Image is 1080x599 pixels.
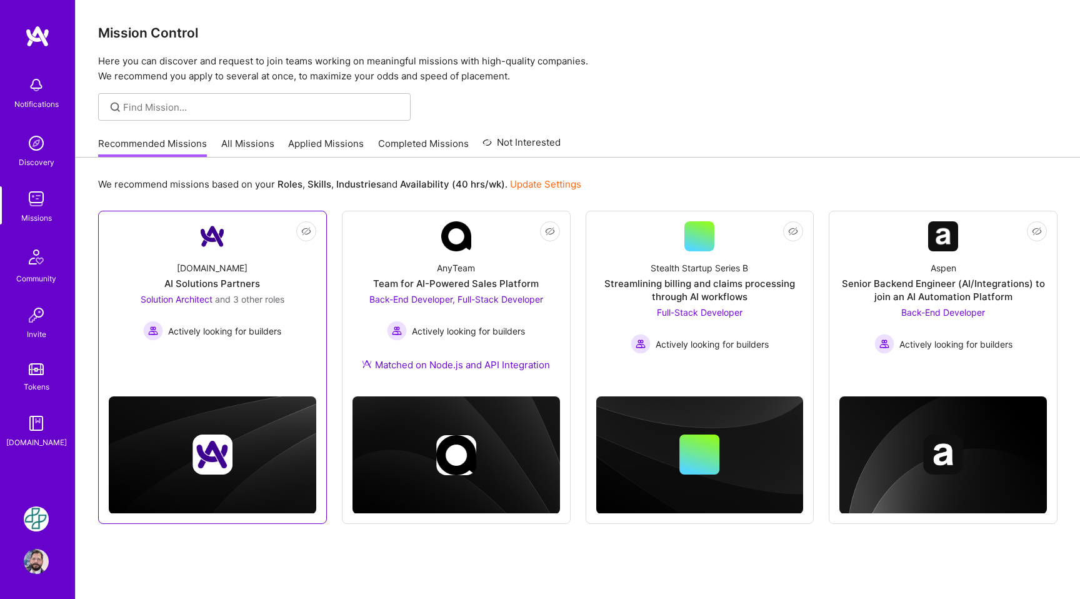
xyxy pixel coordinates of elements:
b: Industries [336,178,381,190]
div: Community [16,272,56,285]
a: Update Settings [510,178,581,190]
img: bell [24,73,49,98]
div: AnyTeam [437,261,475,274]
div: [DOMAIN_NAME] [6,436,67,449]
div: Team for AI-Powered Sales Platform [373,277,539,290]
div: Stealth Startup Series B [651,261,748,274]
span: Solution Architect [141,294,212,305]
div: Aspen [931,261,956,274]
a: Recommended Missions [98,137,207,158]
img: Community [21,242,51,272]
img: logo [25,25,50,48]
b: Roles [277,178,302,190]
img: guide book [24,411,49,436]
img: Actively looking for builders [387,321,407,341]
a: Completed Missions [378,137,469,158]
img: User Avatar [24,549,49,574]
img: Ateam Purple Icon [362,359,372,369]
img: cover [596,396,804,514]
a: Company LogoAnyTeamTeam for AI-Powered Sales PlatformBack-End Developer, Full-Stack Developer Act... [352,221,560,386]
span: Full-Stack Developer [657,307,742,318]
b: Availability (40 hrs/wk) [400,178,505,190]
i: icon EyeClosed [1032,226,1042,236]
span: Back-End Developer, Full-Stack Developer [369,294,543,305]
img: Actively looking for builders [631,334,651,354]
img: cover [109,396,316,514]
span: Actively looking for builders [168,325,281,338]
img: teamwork [24,186,49,211]
div: Notifications [14,98,59,111]
div: Streamlining billing and claims processing through AI workflows [596,277,804,303]
i: icon EyeClosed [301,226,311,236]
img: Company logo [192,435,232,475]
i: icon SearchGrey [108,100,122,114]
div: Discovery [19,156,54,169]
a: Applied Missions [288,137,364,158]
h3: Mission Control [98,25,1057,41]
img: tokens [29,363,44,375]
img: Counter Health: Team for Counter Health [24,506,49,531]
i: icon EyeClosed [545,226,555,236]
a: Company Logo[DOMAIN_NAME]AI Solutions PartnersSolution Architect and 3 other rolesActively lookin... [109,221,316,362]
img: cover [839,396,1047,514]
input: Find Mission... [123,101,401,114]
img: Company Logo [197,221,227,251]
b: Skills [307,178,331,190]
img: Invite [24,303,49,328]
div: [DOMAIN_NAME] [177,261,247,274]
a: Counter Health: Team for Counter Health [21,506,52,531]
img: Actively looking for builders [143,321,163,341]
img: Actively looking for builders [874,334,894,354]
i: icon EyeClosed [788,226,798,236]
div: Matched on Node.js and API Integration [362,358,550,371]
p: Here you can discover and request to join teams working on meaningful missions with high-quality ... [98,54,1057,84]
span: and 3 other roles [215,294,284,305]
a: User Avatar [21,549,52,574]
div: Tokens [24,380,49,393]
img: Company Logo [928,221,958,251]
img: Company logo [436,435,476,475]
img: discovery [24,131,49,156]
img: Company logo [923,435,963,475]
div: Senior Backend Engineer (AI/Integrations) to join an AI Automation Platform [839,277,1047,303]
a: Company LogoAspenSenior Backend Engineer (AI/Integrations) to join an AI Automation PlatformBack-... [839,221,1047,362]
a: All Missions [221,137,274,158]
span: Actively looking for builders [899,338,1012,351]
img: Company Logo [441,221,471,251]
span: Back-End Developer [901,307,985,318]
div: AI Solutions Partners [164,277,260,290]
img: cover [352,396,560,514]
a: Stealth Startup Series BStreamlining billing and claims processing through AI workflowsFull-Stack... [596,221,804,362]
a: Not Interested [482,135,561,158]
span: Actively looking for builders [412,325,525,338]
div: Missions [21,211,52,224]
p: We recommend missions based on your , , and . [98,178,581,191]
div: Invite [27,328,46,341]
span: Actively looking for builders [656,338,769,351]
